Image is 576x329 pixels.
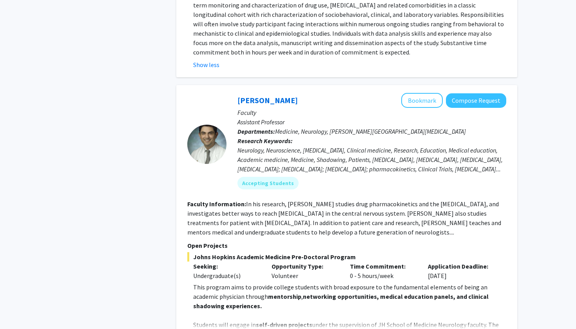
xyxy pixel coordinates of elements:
button: Add Carlos Romo to Bookmarks [401,93,443,108]
div: Neurology, Neuroscience, [MEDICAL_DATA], Clinical medicine, Research, Education, Medical educatio... [237,145,506,174]
p: Seeking: [193,262,260,271]
div: 0 - 5 hours/week [344,262,422,280]
b: Departments: [237,127,275,135]
button: Show less [193,60,219,69]
strong: self-driven projects [256,321,312,329]
mat-chip: Accepting Students [237,177,299,189]
p: Application Deadline: [428,262,494,271]
b: Faculty Information: [187,200,246,208]
strong: networking opportunities, medical education panels, and clinical shadowing experiences. [193,293,489,310]
button: Compose Request to Carlos Romo [446,93,506,108]
fg-read-more: In his research, [PERSON_NAME] studies drug pharmacokinetics and the [MEDICAL_DATA], and investig... [187,200,501,236]
p: Opportunity Type: [272,262,338,271]
iframe: Chat [6,294,33,323]
strong: mentorship [268,293,301,300]
p: Time Commitment: [350,262,417,271]
div: Volunteer [266,262,344,280]
div: [DATE] [422,262,500,280]
a: [PERSON_NAME] [237,95,298,105]
p: This program aims to provide college students with broad exposure to the fundamental elements of ... [193,282,506,311]
b: Research Keywords: [237,137,293,145]
p: Assistant Professor [237,117,506,127]
p: Faculty [237,108,506,117]
span: Johns Hopkins Academic Medicine Pre-Doctoral Program [187,252,506,262]
span: Medicine, Neurology, [PERSON_NAME][GEOGRAPHIC_DATA][MEDICAL_DATA] [275,127,466,135]
p: Open Projects [187,241,506,250]
div: Undergraduate(s) [193,271,260,280]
